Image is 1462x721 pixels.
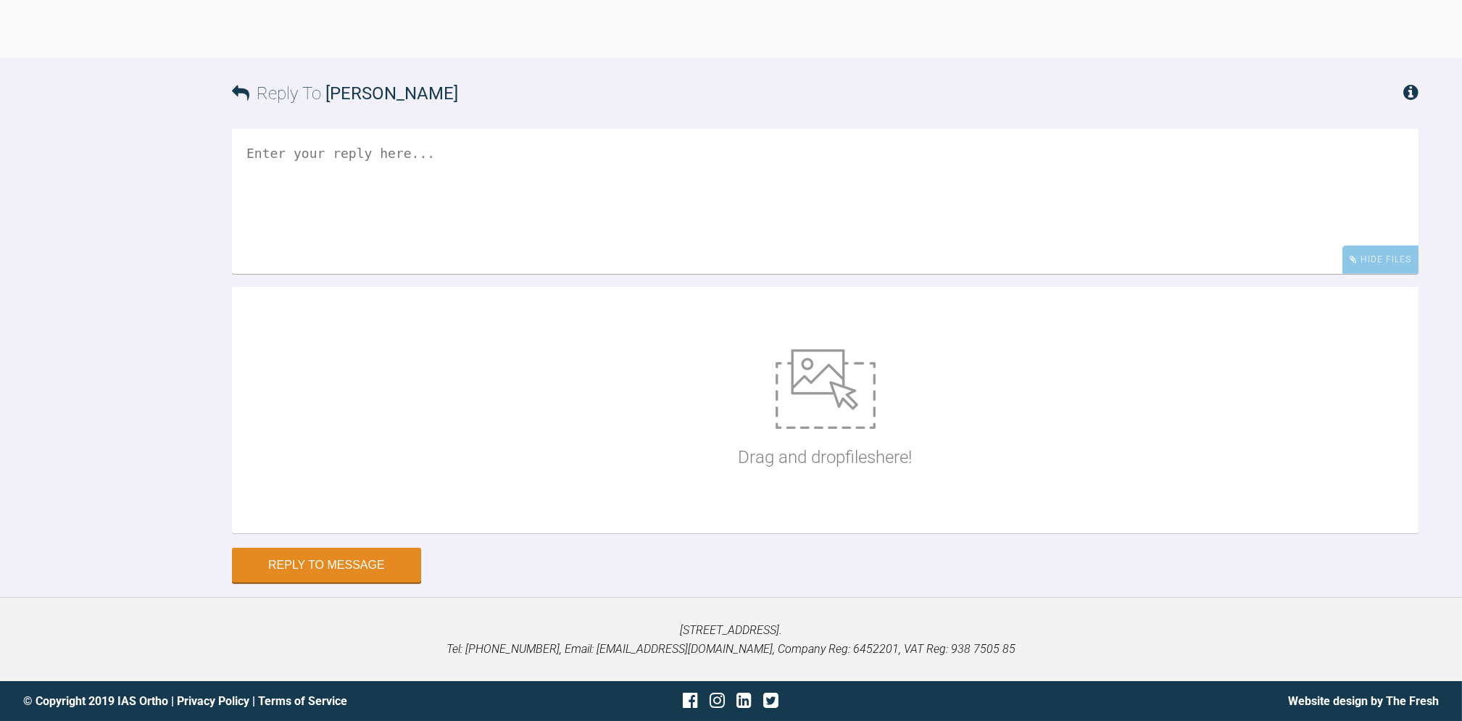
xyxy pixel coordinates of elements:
p: [STREET_ADDRESS]. Tel: [PHONE_NUMBER], Email: [EMAIL_ADDRESS][DOMAIN_NAME], Company Reg: 6452201,... [23,621,1439,658]
span: [PERSON_NAME] [325,83,458,104]
div: Hide Files [1342,246,1419,274]
a: Website design by The Fresh [1288,694,1439,708]
h3: Reply To [232,80,458,107]
a: Terms of Service [258,694,347,708]
p: Drag and drop files here! [739,443,913,471]
div: © Copyright 2019 IAS Ortho | | [23,692,495,711]
a: Privacy Policy [177,694,249,708]
button: Reply to Message [232,548,421,583]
